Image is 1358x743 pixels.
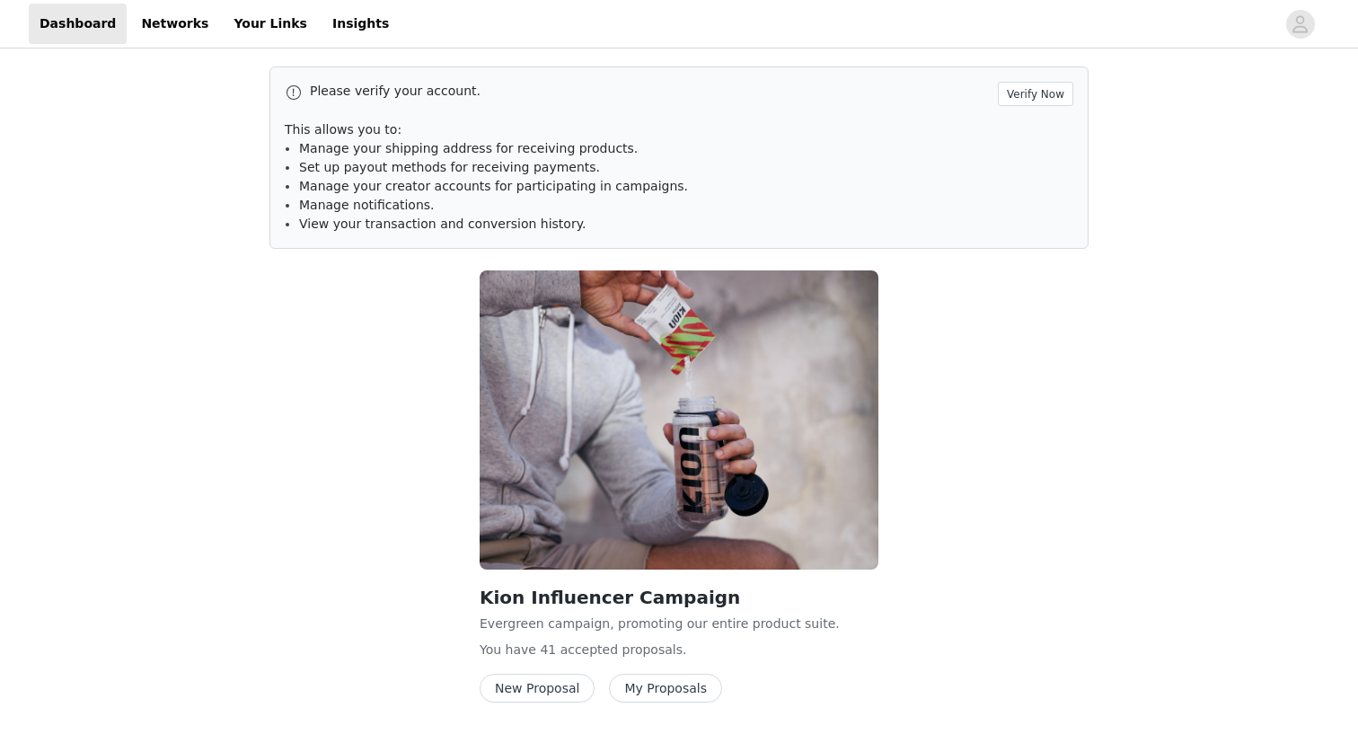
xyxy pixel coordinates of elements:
p: Please verify your account. [310,82,991,101]
a: Dashboard [29,4,127,44]
button: My Proposals [609,674,722,703]
a: Insights [322,4,400,44]
span: Manage your shipping address for receiving products. [299,141,638,155]
span: Set up payout methods for receiving payments. [299,160,600,174]
span: Manage notifications. [299,198,435,212]
a: Your Links [223,4,318,44]
h2: Kion Influencer Campaign [480,584,878,611]
span: View your transaction and conversion history. [299,217,586,231]
span: s [676,642,683,657]
div: avatar [1292,10,1309,39]
button: New Proposal [480,674,595,703]
a: Networks [130,4,219,44]
button: Verify Now [998,82,1073,106]
img: Kion [480,270,878,570]
p: Evergreen campaign, promoting our entire product suite. [480,615,878,633]
span: Manage your creator accounts for participating in campaigns. [299,179,688,193]
p: You have 41 accepted proposal . [480,641,878,659]
p: This allows you to: [285,120,1073,139]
